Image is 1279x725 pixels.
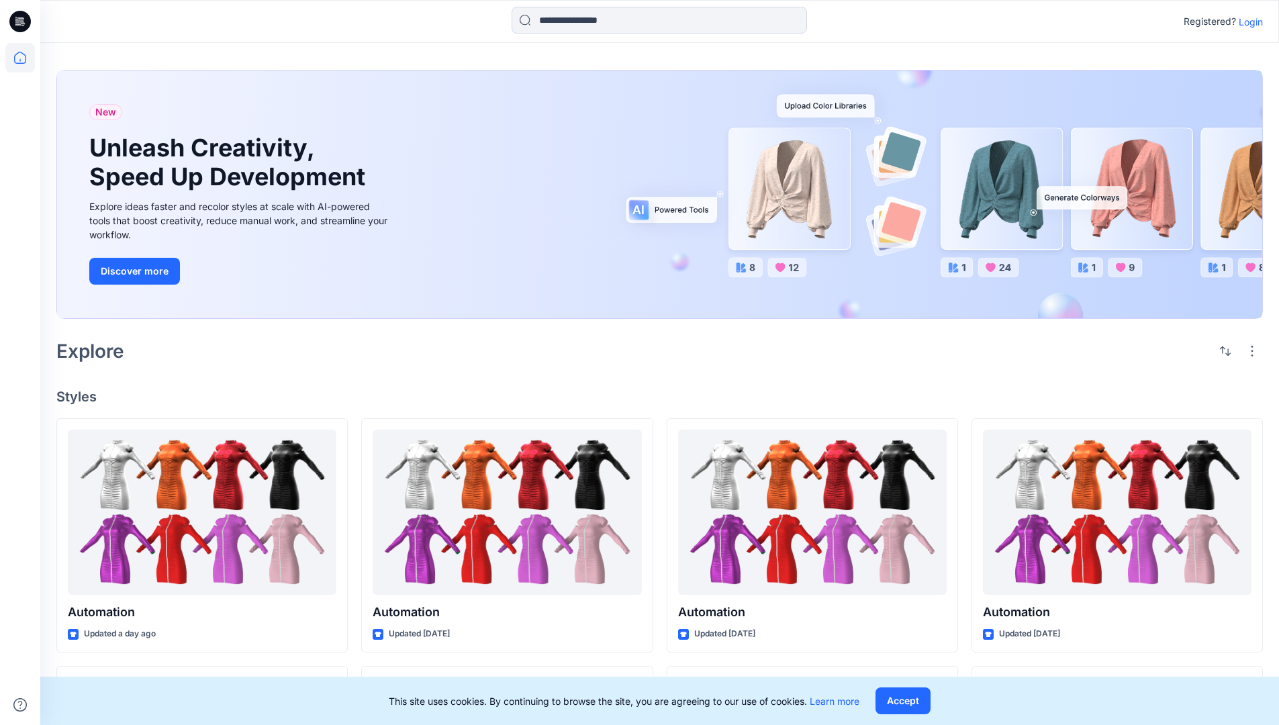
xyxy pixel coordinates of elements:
[389,694,859,708] p: This site uses cookies. By continuing to browse the site, you are agreeing to our use of cookies.
[89,258,391,285] a: Discover more
[389,627,450,641] p: Updated [DATE]
[89,134,371,191] h1: Unleash Creativity, Speed Up Development
[678,430,947,595] a: Automation
[810,695,859,707] a: Learn more
[983,603,1251,622] p: Automation
[373,603,641,622] p: Automation
[678,603,947,622] p: Automation
[999,627,1060,641] p: Updated [DATE]
[89,199,391,242] div: Explore ideas faster and recolor styles at scale with AI-powered tools that boost creativity, red...
[983,430,1251,595] a: Automation
[1239,15,1263,29] p: Login
[56,389,1263,405] h4: Styles
[89,258,180,285] button: Discover more
[1184,13,1236,30] p: Registered?
[373,430,641,595] a: Automation
[694,627,755,641] p: Updated [DATE]
[68,430,336,595] a: Automation
[56,340,124,362] h2: Explore
[95,104,116,120] span: New
[84,627,156,641] p: Updated a day ago
[68,603,336,622] p: Automation
[875,687,931,714] button: Accept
